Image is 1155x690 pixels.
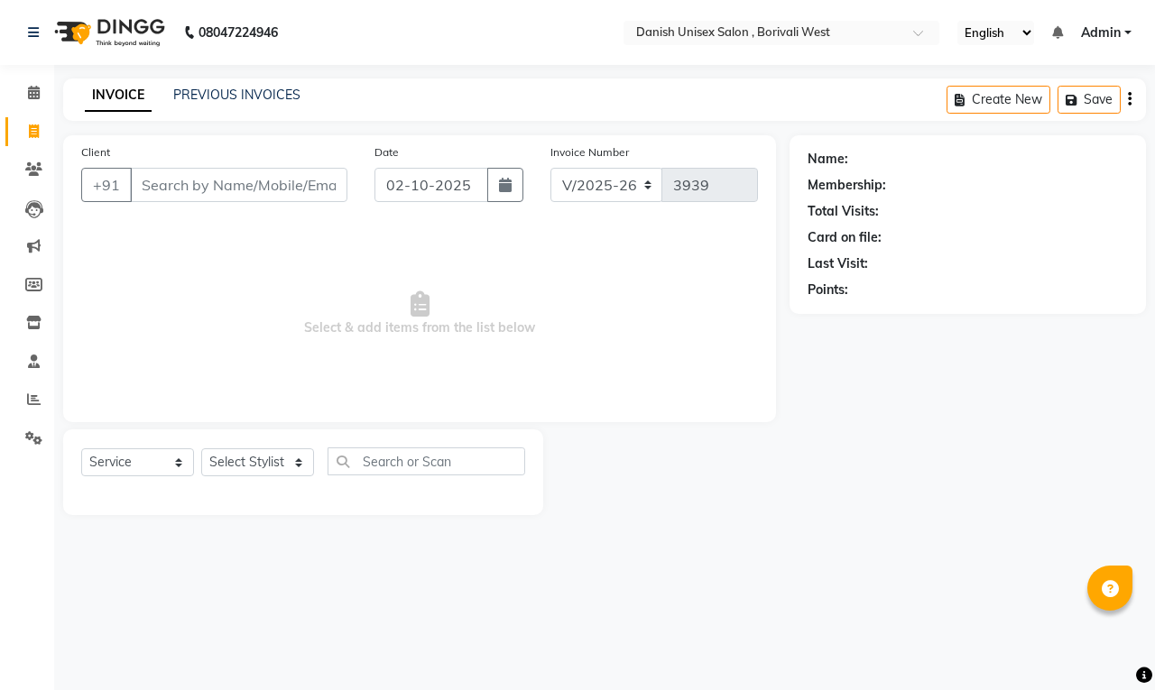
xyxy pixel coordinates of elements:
[374,144,399,161] label: Date
[328,447,525,475] input: Search or Scan
[808,254,868,273] div: Last Visit:
[173,87,300,103] a: PREVIOUS INVOICES
[81,224,758,404] span: Select & add items from the list below
[808,150,848,169] div: Name:
[46,7,170,58] img: logo
[808,228,882,247] div: Card on file:
[1079,618,1137,672] iframe: chat widget
[808,202,879,221] div: Total Visits:
[550,144,629,161] label: Invoice Number
[81,168,132,202] button: +91
[81,144,110,161] label: Client
[130,168,347,202] input: Search by Name/Mobile/Email/Code
[1058,86,1121,114] button: Save
[808,281,848,299] div: Points:
[199,7,278,58] b: 08047224946
[85,79,152,112] a: INVOICE
[808,176,886,195] div: Membership:
[1081,23,1121,42] span: Admin
[947,86,1050,114] button: Create New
